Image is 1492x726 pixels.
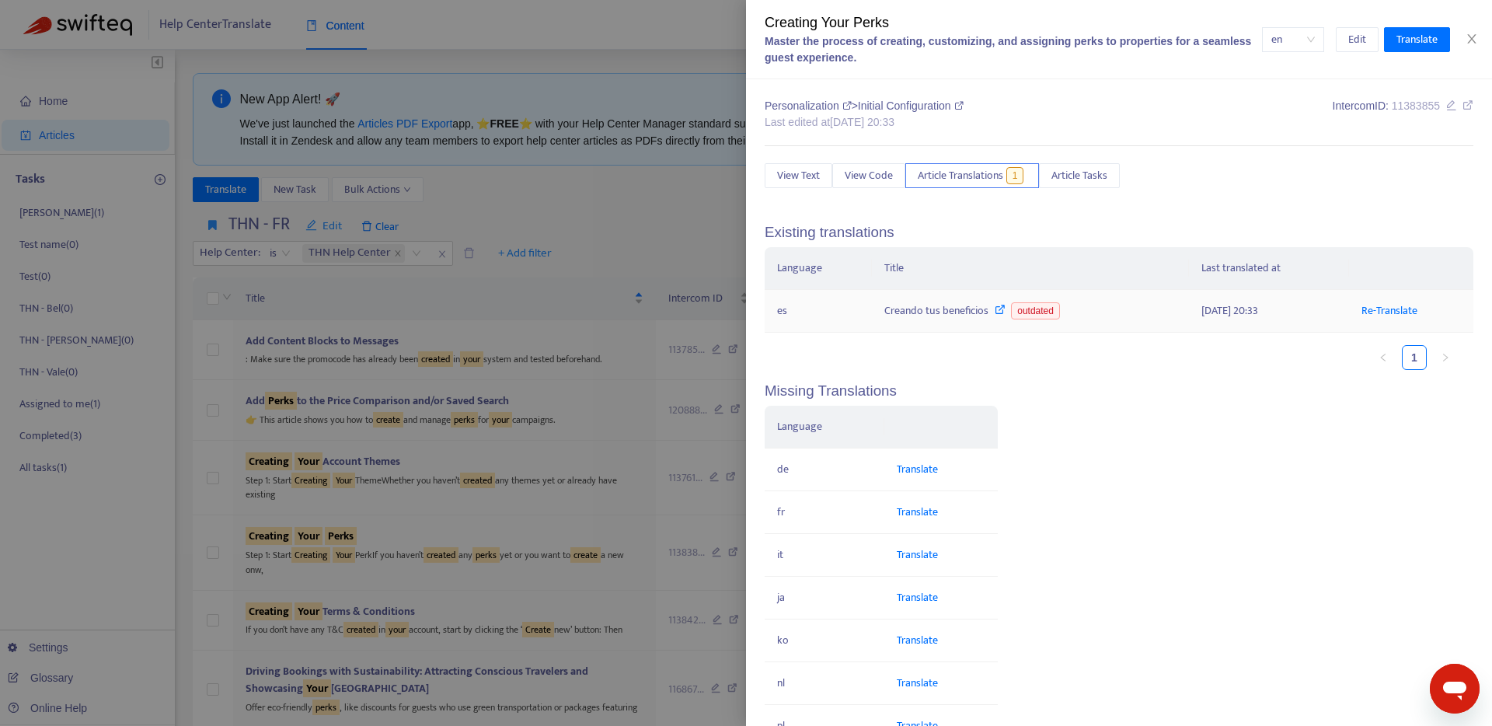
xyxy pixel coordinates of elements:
span: Article Translations [918,167,1003,184]
span: 1 [1006,167,1024,184]
td: ko [765,620,884,662]
iframe: Button to launch messaging window [1430,664,1480,714]
div: Creating Your Perks [765,12,1262,33]
button: Translate [1384,27,1450,52]
td: fr [765,491,884,534]
a: Translate [897,674,938,692]
span: Personalization > [765,99,858,112]
td: ja [765,577,884,620]
span: 11383855 [1392,99,1440,112]
td: nl [765,662,884,705]
span: View Code [845,167,893,184]
span: Edit [1348,31,1366,48]
h5: Missing Translations [765,382,1473,400]
button: left [1371,345,1396,370]
td: de [765,449,884,491]
div: Creando tus beneficios [884,302,1177,319]
th: Language [765,247,872,290]
h5: Existing translations [765,224,1473,242]
div: Intercom ID: [1333,98,1473,131]
div: Last edited at [DATE] 20:33 [765,114,964,131]
th: Language [765,406,884,449]
td: it [765,534,884,577]
li: Next Page [1433,345,1458,370]
button: Article Tasks [1039,163,1120,188]
a: Translate [897,631,938,649]
a: Translate [897,546,938,564]
span: left [1379,353,1388,362]
th: Title [872,247,1189,290]
button: Edit [1336,27,1379,52]
a: Re-Translate [1361,302,1417,319]
span: Article Tasks [1051,167,1107,184]
td: es [765,290,872,333]
span: en [1271,28,1315,51]
li: Previous Page [1371,345,1396,370]
a: Translate [897,503,938,521]
button: Close [1461,32,1483,47]
td: [DATE] 20:33 [1189,290,1349,333]
button: View Code [832,163,905,188]
span: close [1466,33,1478,45]
span: Translate [1396,31,1438,48]
th: Last translated at [1189,247,1349,290]
span: View Text [777,167,820,184]
a: Translate [897,588,938,606]
a: 1 [1403,346,1426,369]
span: Initial Configuration [858,99,964,112]
button: View Text [765,163,832,188]
a: Translate [897,460,938,478]
span: outdated [1011,302,1060,319]
div: Master the process of creating, customizing, and assigning perks to properties for a seamless gue... [765,33,1262,66]
button: Article Translations1 [905,163,1039,188]
span: right [1441,353,1450,362]
li: 1 [1402,345,1427,370]
button: right [1433,345,1458,370]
